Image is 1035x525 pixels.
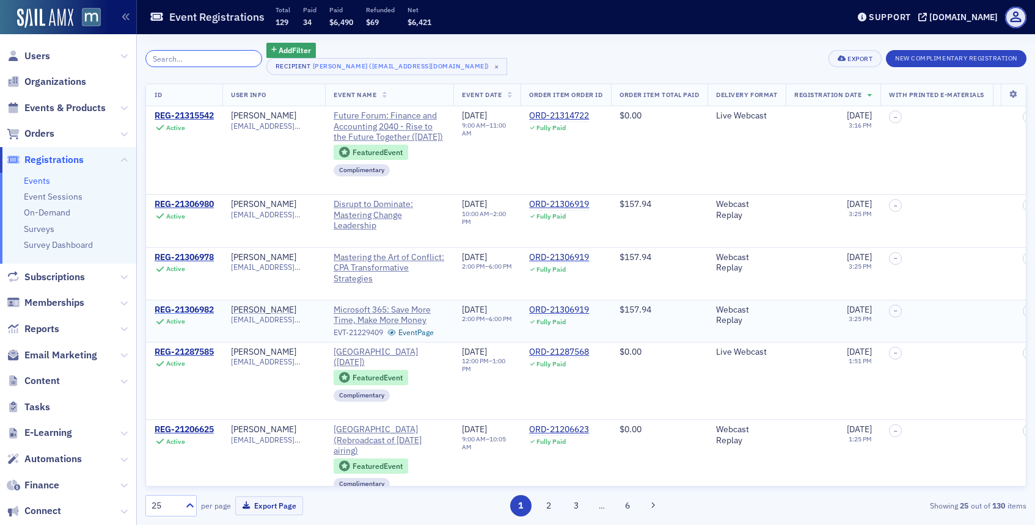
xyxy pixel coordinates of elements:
[7,101,106,115] a: Events & Products
[489,314,512,323] time: 6:00 PM
[231,252,296,263] div: [PERSON_NAME]
[462,357,489,365] time: 12:00 PM
[462,357,505,373] time: 1:00 PM
[366,5,395,14] p: Refunded
[462,90,502,99] span: Event Date
[849,209,872,218] time: 3:25 PM
[334,424,445,457] span: MACPA Town Hall (Rebroadcast of July 2025 airing)
[716,90,777,99] span: Delivery Format
[462,252,487,262] span: [DATE]
[462,121,486,129] time: 9:00 AM
[329,5,353,14] p: Paid
[847,304,872,315] span: [DATE]
[231,305,296,316] div: [PERSON_NAME]
[741,500,1026,511] div: Showing out of items
[462,435,512,451] div: –
[889,90,984,99] span: With Printed E-Materials
[529,90,602,99] span: Order Item Order ID
[847,56,872,62] div: Export
[334,328,383,337] div: EVT-21229409
[462,424,487,435] span: [DATE]
[334,458,408,474] div: Featured Event
[990,500,1008,511] strong: 130
[334,252,445,284] span: Mastering the Art of Conflict: CPA Transformative Strategies
[886,50,1026,67] button: New Complimentary Registration
[24,452,82,466] span: Automations
[334,90,376,99] span: Event Name
[849,262,872,270] time: 3:25 PM
[152,499,178,512] div: 25
[329,17,353,27] span: $6,490
[24,127,54,140] span: Orders
[24,270,85,284] span: Subscriptions
[536,212,566,220] div: Fully Paid
[82,8,101,27] img: SailAMX
[13,267,232,312] div: Status: All Systems OperationalUpdated [DATE] 10:11 EDT
[529,424,589,435] a: ORD-21206623
[154,20,178,44] img: Profile image for Luke
[7,322,59,336] a: Reports
[24,374,60,388] span: Content
[462,435,486,443] time: 9:00 AM
[828,50,882,67] button: Export
[145,50,262,67] input: Search…
[849,314,872,323] time: 3:25 PM
[716,305,777,326] div: Webcast Replay
[210,20,232,42] div: Close
[894,255,898,262] span: –
[529,305,589,316] a: ORD-21306919
[894,427,898,435] span: –
[538,495,559,516] button: 2
[334,110,445,143] a: Future Forum: Finance and Accounting 2040 - Rise to the Future Together ([DATE])
[462,209,489,218] time: 10:00 AM
[334,145,408,160] div: Featured Event
[408,5,431,14] p: Net
[536,266,566,273] div: Fully Paid
[566,495,587,516] button: 3
[387,328,434,337] a: EventPage
[231,110,296,121] div: [PERSON_NAME]
[231,262,316,272] span: [EMAIL_ADDRESS][DOMAIN_NAME]
[155,305,214,316] div: REG-21306982
[7,153,84,167] a: Registrations
[894,307,898,314] span: –
[7,452,82,466] a: Automations
[155,347,214,358] a: REG-21287585
[231,121,316,131] span: [EMAIL_ADDRESS][DOMAIN_NAME]
[353,374,403,381] div: Featured Event
[266,58,507,75] button: Recipient[PERSON_NAME] ([EMAIL_ADDRESS][DOMAIN_NAME])×
[334,389,390,402] div: Complimentary
[49,291,165,300] span: Updated [DATE] 10:11 EDT
[13,162,232,207] div: Profile image for AidanGotcha good man, I appreciate the info! Enjoy the weekend and be safe. I'l...
[166,438,185,446] div: Active
[231,435,316,444] span: [EMAIL_ADDRESS][DOMAIN_NAME]
[155,110,214,121] a: REG-21315542
[101,411,144,420] span: Messages
[155,252,214,263] div: REG-21306978
[7,270,85,284] a: Subscriptions
[231,347,296,358] a: [PERSON_NAME]
[24,400,50,414] span: Tasks
[279,45,311,56] span: Add Filter
[462,110,487,121] span: [DATE]
[353,149,403,156] div: Featured Event
[529,110,589,121] a: ORD-21314722
[536,124,566,132] div: Fully Paid
[929,12,998,23] div: [DOMAIN_NAME]
[25,329,99,342] span: Search for help
[593,500,610,511] span: …
[334,347,445,368] span: MACPA Town Hall (September 2025)
[166,360,185,367] div: Active
[81,381,163,430] button: Messages
[716,424,777,446] div: Webcast Replay
[25,380,205,393] div: Event Creation
[894,202,898,209] span: –
[529,252,589,263] a: ORD-21306919
[276,5,290,14] p: Total
[25,154,219,167] div: Recent message
[155,424,214,435] a: REG-21206625
[25,172,49,197] img: Profile image for Aidan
